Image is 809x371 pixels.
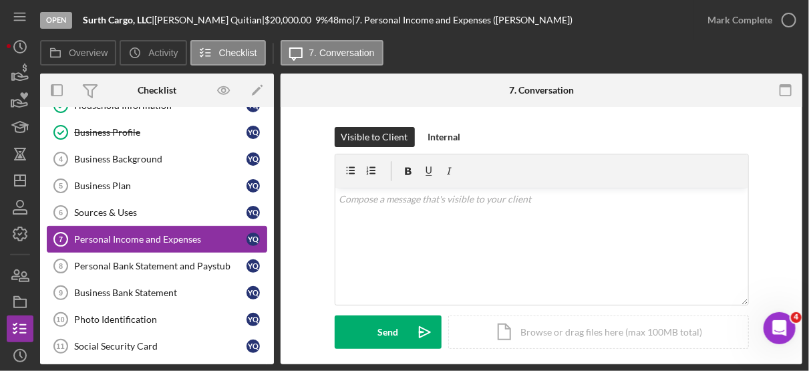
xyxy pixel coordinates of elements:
[247,126,260,139] div: Y Q
[247,206,260,219] div: Y Q
[509,85,574,96] div: 7. Conversation
[428,127,461,147] div: Internal
[59,262,63,270] tspan: 8
[74,180,247,191] div: Business Plan
[47,119,267,146] a: Business ProfileYQ
[335,127,415,147] button: Visible to Client
[422,127,468,147] button: Internal
[315,15,328,25] div: 9 %
[47,333,267,360] a: 11Social Security CardYQ
[59,289,63,297] tspan: 9
[40,40,116,66] button: Overview
[694,7,802,33] button: Mark Complete
[47,226,267,253] a: 7Personal Income and ExpensesYQ
[74,261,247,271] div: Personal Bank Statement and Paystub
[707,7,772,33] div: Mark Complete
[74,207,247,218] div: Sources & Uses
[74,314,247,325] div: Photo Identification
[83,14,152,25] b: Surth Cargo, LLC
[247,340,260,353] div: Y Q
[47,146,267,172] a: 4Business BackgroundYQ
[47,279,267,306] a: 9Business Bank StatementYQ
[247,313,260,326] div: Y Q
[219,47,257,58] label: Checklist
[40,12,72,29] div: Open
[59,209,63,217] tspan: 6
[59,155,63,163] tspan: 4
[59,182,63,190] tspan: 5
[74,341,247,352] div: Social Security Card
[59,235,63,243] tspan: 7
[47,199,267,226] a: 6Sources & UsesYQ
[341,127,408,147] div: Visible to Client
[352,15,573,25] div: | 7. Personal Income and Expenses ([PERSON_NAME])
[138,85,176,96] div: Checklist
[120,40,186,66] button: Activity
[47,253,267,279] a: 8Personal Bank Statement and PaystubYQ
[247,286,260,299] div: Y Q
[47,306,267,333] a: 10Photo IdentificationYQ
[309,47,375,58] label: 7. Conversation
[247,179,260,193] div: Y Q
[335,316,442,349] button: Send
[247,259,260,273] div: Y Q
[791,312,802,323] span: 4
[328,15,352,25] div: 48 mo
[47,172,267,199] a: 5Business PlanYQ
[74,234,247,245] div: Personal Income and Expenses
[148,47,178,58] label: Activity
[247,233,260,246] div: Y Q
[83,15,154,25] div: |
[377,316,398,349] div: Send
[190,40,266,66] button: Checklist
[74,287,247,298] div: Business Bank Statement
[154,15,265,25] div: [PERSON_NAME] Quitian |
[69,47,108,58] label: Overview
[56,316,64,324] tspan: 10
[247,152,260,166] div: Y Q
[764,312,796,344] iframe: Intercom live chat
[265,15,315,25] div: $20,000.00
[74,127,247,138] div: Business Profile
[281,40,383,66] button: 7. Conversation
[74,154,247,164] div: Business Background
[56,342,64,350] tspan: 11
